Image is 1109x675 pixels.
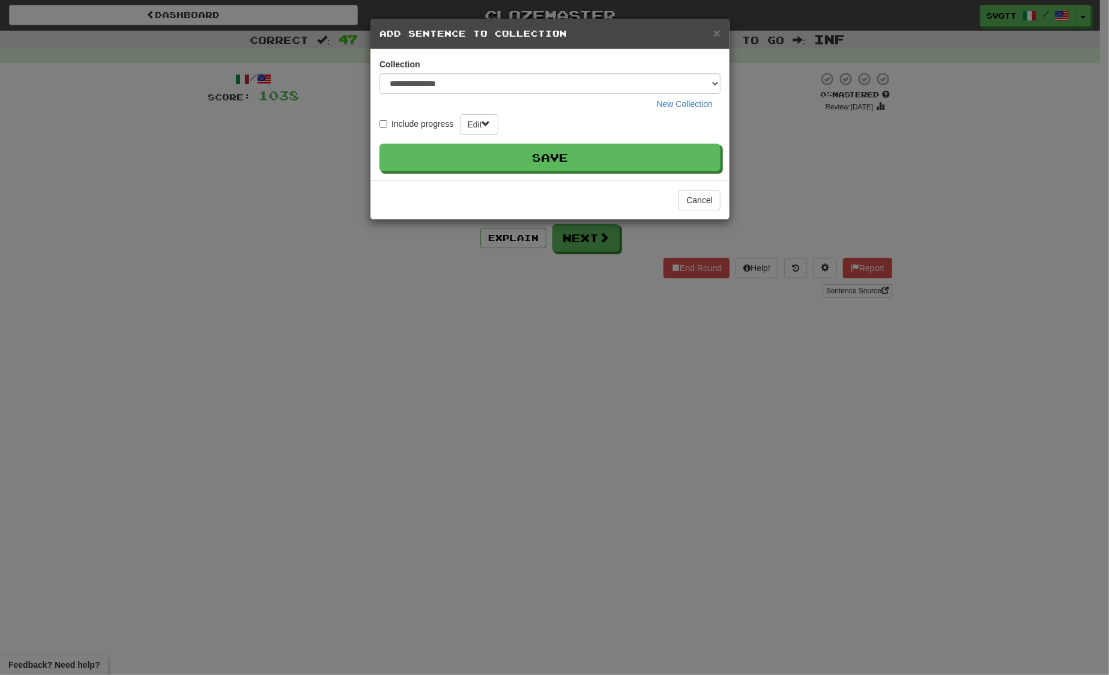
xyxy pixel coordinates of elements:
h5: Add Sentence to Collection [379,28,721,40]
button: Close [713,26,721,39]
label: Collection [379,58,420,70]
input: Include progress [379,120,387,128]
span: × [713,26,721,40]
button: Cancel [678,190,721,210]
label: Include progress [379,118,454,130]
button: Save [379,144,721,171]
button: Edit [460,114,498,135]
button: New Collection [649,94,721,114]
